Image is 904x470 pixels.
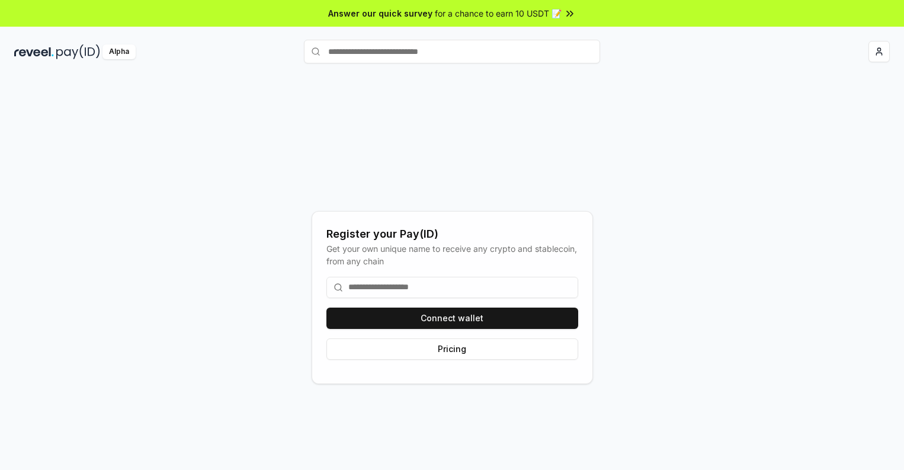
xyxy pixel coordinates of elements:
div: Get your own unique name to receive any crypto and stablecoin, from any chain [326,242,578,267]
img: reveel_dark [14,44,54,59]
button: Pricing [326,338,578,360]
div: Register your Pay(ID) [326,226,578,242]
span: Answer our quick survey [328,7,432,20]
img: pay_id [56,44,100,59]
button: Connect wallet [326,308,578,329]
span: for a chance to earn 10 USDT 📝 [435,7,562,20]
div: Alpha [102,44,136,59]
